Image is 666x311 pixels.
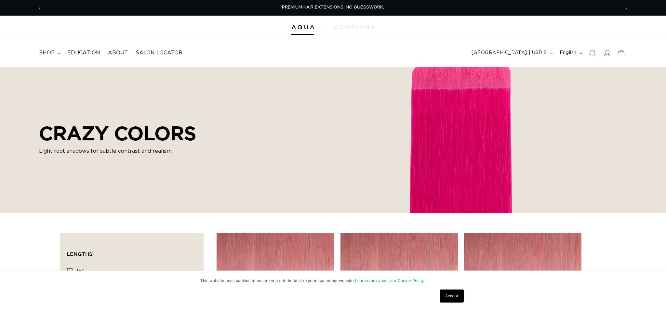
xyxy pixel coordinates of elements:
[104,46,132,60] a: About
[39,122,196,145] h2: CRAZY COLORS
[63,46,104,60] a: Education
[35,46,63,60] summary: shop
[355,278,425,283] a: Learn more about our Cookie Policy.
[200,278,466,284] p: This website uses cookies to ensure you get the best experience on our website.
[136,49,182,56] span: Salon Locator
[556,47,585,59] button: English
[585,46,600,60] summary: Search
[39,49,55,56] span: shop
[440,290,464,303] a: Accept
[67,251,92,257] span: Lengths
[468,47,556,59] button: [GEOGRAPHIC_DATA] | USD $
[132,46,186,60] a: Salon Locator
[472,49,547,56] span: [GEOGRAPHIC_DATA] | USD $
[67,49,100,56] span: Education
[67,240,197,263] summary: Lengths (0 selected)
[282,5,384,9] span: PREMIUM HAIR EXTENSIONS. NO GUESSWORK.
[39,147,196,155] p: Light root shadows for subtle contrast and realism.
[76,268,84,274] span: 18"
[108,49,128,56] span: About
[560,49,577,56] span: English
[619,2,634,14] button: Next announcement
[334,25,375,29] img: aqualyna.com
[32,2,47,14] button: Previous announcement
[291,25,314,30] img: Aqua Hair Extensions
